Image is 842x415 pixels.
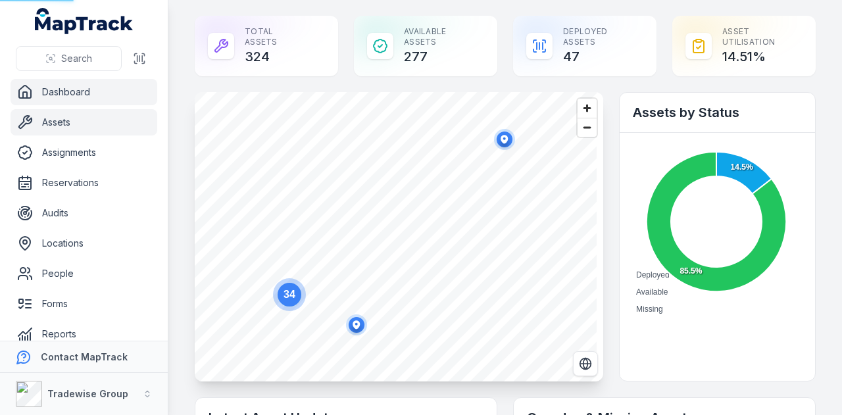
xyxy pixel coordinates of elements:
[578,99,597,118] button: Zoom in
[11,230,157,256] a: Locations
[11,260,157,287] a: People
[284,289,295,300] text: 34
[636,287,668,297] span: Available
[11,170,157,196] a: Reservations
[633,103,802,122] h2: Assets by Status
[636,305,663,314] span: Missing
[578,118,597,137] button: Zoom out
[41,351,128,362] strong: Contact MapTrack
[16,46,122,71] button: Search
[11,291,157,317] a: Forms
[11,79,157,105] a: Dashboard
[11,109,157,135] a: Assets
[636,270,670,280] span: Deployed
[195,92,597,381] canvas: Map
[47,388,128,399] strong: Tradewise Group
[61,52,92,65] span: Search
[11,321,157,347] a: Reports
[11,200,157,226] a: Audits
[11,139,157,166] a: Assignments
[35,8,134,34] a: MapTrack
[573,351,598,376] button: Switch to Satellite View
